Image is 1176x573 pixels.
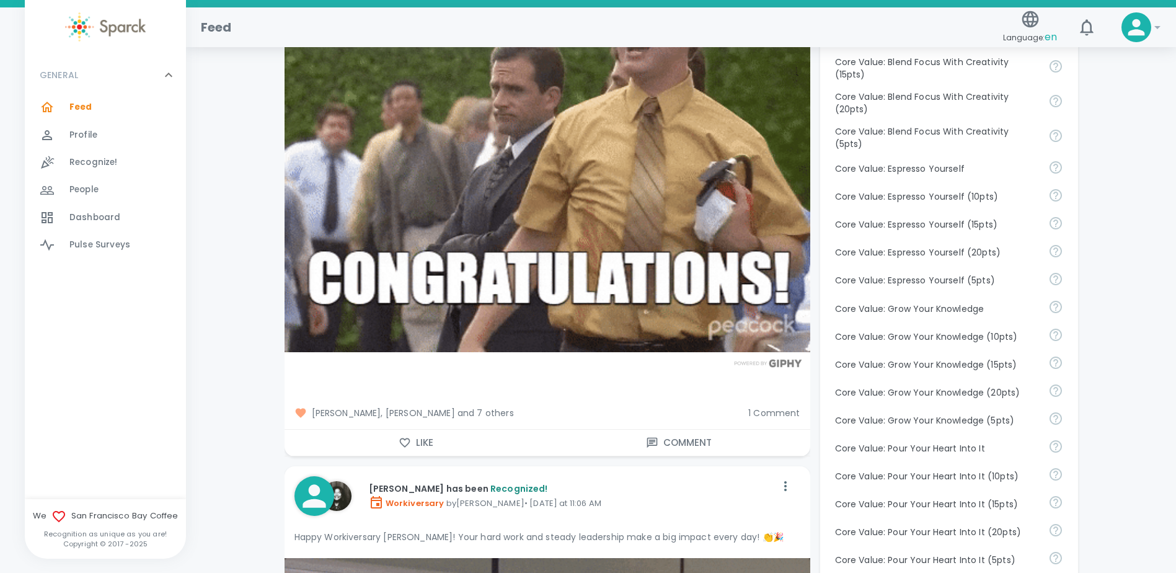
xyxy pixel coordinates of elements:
p: Core Value: Espresso Yourself (10pts) [835,190,1038,203]
span: Profile [69,129,97,141]
svg: Follow your curiosity and learn together [1048,355,1063,370]
svg: Come to work to make a difference in your own way [1048,551,1063,566]
p: Core Value: Espresso Yourself (20pts) [835,246,1038,259]
p: Recognition as unique as you are! [25,529,186,539]
span: Language: [1003,29,1057,46]
p: Core Value: Pour Your Heart Into It (20pts) [835,526,1038,538]
svg: Achieve goals today and innovate for tomorrow [1048,59,1063,74]
button: Language:en [998,6,1062,50]
svg: Follow your curiosity and learn together [1048,411,1063,426]
p: Core Value: Pour Your Heart Into It (15pts) [835,498,1038,510]
svg: Come to work to make a difference in your own way [1048,495,1063,510]
span: Feed [69,101,92,113]
p: Core Value: Grow Your Knowledge (15pts) [835,358,1038,371]
span: Dashboard [69,211,120,224]
h1: Feed [201,17,232,37]
svg: Share your voice and your ideas [1048,272,1063,286]
a: Feed [25,94,186,121]
svg: Follow your curiosity and learn together [1048,300,1063,314]
p: GENERAL [40,69,78,81]
span: We San Francisco Bay Coffee [25,509,186,524]
p: Core Value: Espresso Yourself (5pts) [835,274,1038,286]
svg: Follow your curiosity and learn together [1048,327,1063,342]
a: Profile [25,122,186,149]
img: Picture of Angel Coloyan [322,481,351,511]
a: Sparck logo [25,12,186,42]
div: GENERAL [25,56,186,94]
a: Recognize! [25,149,186,176]
p: Core Value: Grow Your Knowledge (10pts) [835,331,1038,343]
div: GENERAL [25,94,186,264]
p: Core Value: Pour Your Heart Into It (5pts) [835,554,1038,566]
svg: Share your voice and your ideas [1048,244,1063,259]
svg: Share your voice and your ideas [1048,216,1063,231]
button: Comment [547,430,810,456]
p: Core Value: Espresso Yourself (15pts) [835,218,1038,231]
p: Core Value: Grow Your Knowledge [835,303,1038,315]
span: People [69,184,99,196]
span: Recognized! [490,482,548,495]
span: Pulse Surveys [69,239,130,251]
button: Like [285,430,547,456]
svg: Come to work to make a difference in your own way [1048,439,1063,454]
span: Workiversary [369,497,444,509]
span: [PERSON_NAME], [PERSON_NAME] and 7 others [294,407,739,419]
img: Sparck logo [65,12,146,42]
svg: Achieve goals today and innovate for tomorrow [1048,94,1063,109]
a: Dashboard [25,204,186,231]
a: People [25,176,186,203]
a: Pulse Surveys [25,231,186,259]
p: Core Value: Blend Focus With Creativity (15pts) [835,56,1038,81]
p: Core Value: Pour Your Heart Into It [835,442,1038,455]
p: Core Value: Blend Focus With Creativity (20pts) [835,91,1038,115]
p: by [PERSON_NAME] • [DATE] at 11:06 AM [369,495,776,510]
svg: Follow your curiosity and learn together [1048,383,1063,398]
p: Copyright © 2017 - 2025 [25,539,186,549]
svg: Achieve goals today and innovate for tomorrow [1048,128,1063,143]
svg: Come to work to make a difference in your own way [1048,467,1063,482]
span: Recognize! [69,156,118,169]
svg: Share your voice and your ideas [1048,160,1063,175]
span: 1 Comment [748,407,800,419]
span: en [1045,30,1057,44]
p: Core Value: Grow Your Knowledge (5pts) [835,414,1038,427]
p: Core Value: Blend Focus With Creativity (5pts) [835,125,1038,150]
p: [PERSON_NAME] has been [369,482,776,495]
p: Core Value: Grow Your Knowledge (20pts) [835,386,1038,399]
img: Powered by GIPHY [731,359,805,367]
p: Happy Workiversary [PERSON_NAME]! Your hard work and steady leadership make a big impact every da... [294,531,800,543]
p: Core Value: Espresso Yourself [835,162,1038,175]
svg: Share your voice and your ideas [1048,188,1063,203]
svg: Come to work to make a difference in your own way [1048,523,1063,538]
p: Core Value: Pour Your Heart Into It (10pts) [835,470,1038,482]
